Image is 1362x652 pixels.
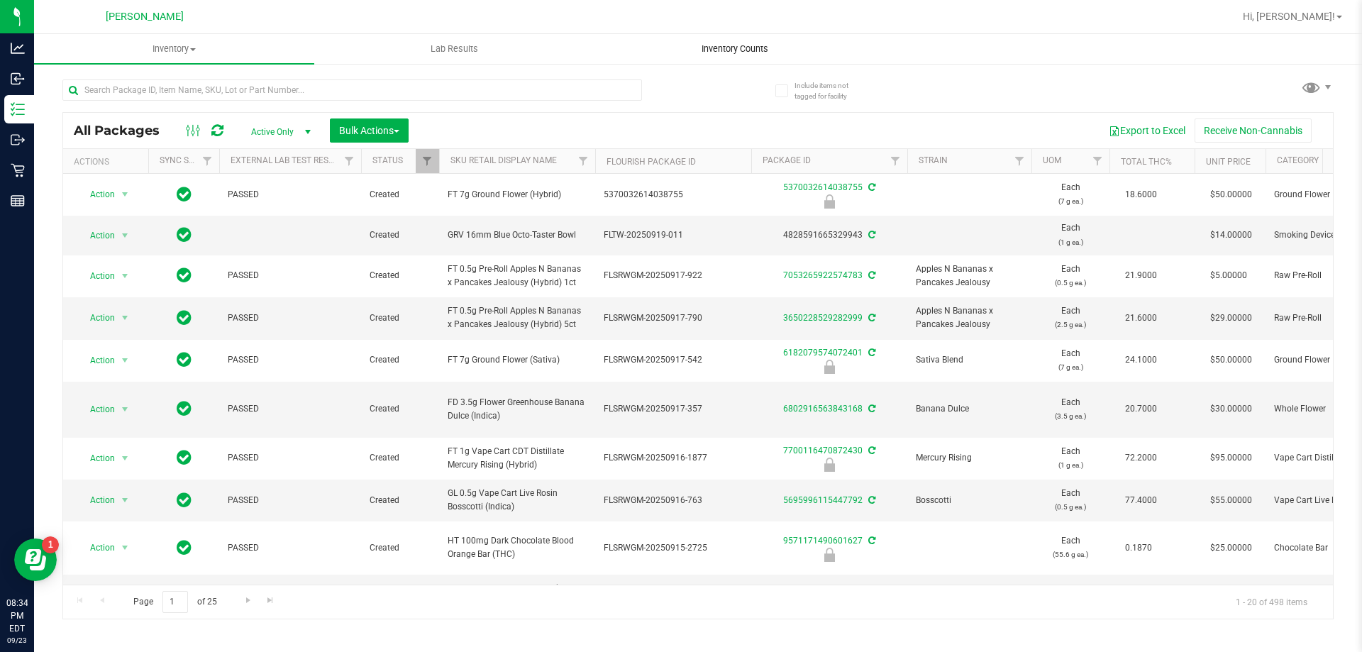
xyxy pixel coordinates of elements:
a: Package ID [763,155,811,165]
span: Action [77,308,116,328]
span: Sync from Compliance System [866,313,875,323]
a: Go to the last page [260,591,281,610]
span: 72.2000 [1118,448,1164,468]
span: Action [77,448,116,468]
span: Created [370,402,431,416]
span: PASSED [228,402,353,416]
button: Export to Excel [1100,118,1195,143]
span: select [116,226,134,245]
a: Flourish Package ID [607,157,696,167]
span: Created [370,188,431,201]
span: Action [77,184,116,204]
a: Unit Price [1206,157,1251,167]
input: 1 [162,591,188,613]
a: Filter [1086,149,1109,173]
span: Include items not tagged for facility [794,80,865,101]
span: In Sync [177,265,192,285]
span: In Sync [177,350,192,370]
button: Bulk Actions [330,118,409,143]
span: 1 - 20 of 498 items [1224,591,1319,612]
span: $50.00000 [1203,350,1259,370]
span: Sativa Blend [916,353,1023,367]
span: FLSRWGM-20250916-1877 [604,451,743,465]
span: Bulk Actions [339,125,399,136]
button: Receive Non-Cannabis [1195,118,1312,143]
span: In Sync [177,448,192,468]
span: Banana Dulce [916,402,1023,416]
span: Sync from Compliance System [866,270,875,280]
span: $55.00000 [1203,490,1259,511]
span: Lab Results [411,43,497,55]
span: 18.6000 [1118,184,1164,205]
div: Newly Received [749,458,909,472]
span: Sync from Compliance System [866,536,875,546]
span: Action [77,350,116,370]
a: 6802916563843168 [783,404,863,414]
span: FLTW-20250919-011 [604,228,743,242]
span: PASSED [228,269,353,282]
span: 0.1870 [1118,538,1159,558]
span: Each [1040,304,1101,331]
span: Action [77,266,116,286]
span: PASSED [228,494,353,507]
span: Apples N Bananas x Pancakes Jealousy [916,263,1023,289]
span: select [116,538,134,558]
input: Search Package ID, Item Name, SKU, Lot or Part Number... [62,79,642,101]
a: 5370032614038755 [783,182,863,192]
span: Sync from Compliance System [866,230,875,240]
a: Filter [416,149,439,173]
span: In Sync [177,490,192,510]
span: Action [77,490,116,510]
span: Sync from Compliance System [866,404,875,414]
span: Bosscotti [916,494,1023,507]
div: Actions [74,157,143,167]
span: All Packages [74,123,174,138]
span: FLSRWGM-20250917-790 [604,311,743,325]
span: 20.7000 [1118,399,1164,419]
span: FT 7g Ground Flower (Sativa) [448,353,587,367]
span: Each [1040,396,1101,423]
span: PASSED [228,353,353,367]
p: (55.6 g ea.) [1040,548,1101,561]
span: $50.00000 [1203,184,1259,205]
span: Sync from Compliance System [866,495,875,505]
p: (2.5 g ea.) [1040,318,1101,331]
span: FD 3.5g Flower Greenhouse Banana Dulce (Indica) [448,396,587,423]
span: Page of 25 [121,591,228,613]
span: Apples N Bananas x Pancakes Jealousy [916,304,1023,331]
span: Created [370,353,431,367]
span: FT 7g Ground Flower (Hybrid) [448,188,587,201]
a: External Lab Test Result [231,155,342,165]
span: In Sync [177,225,192,245]
span: Each [1040,221,1101,248]
span: PASSED [228,311,353,325]
span: FT 0.5g Pre-Roll Apples N Bananas x Pancakes Jealousy (Hybrid) 5ct [448,304,587,331]
span: 21.6000 [1118,308,1164,328]
div: Newly Received [749,360,909,374]
span: FLSRWGM-20250917-922 [604,269,743,282]
p: (3.5 g ea.) [1040,409,1101,423]
span: select [116,399,134,419]
span: select [116,266,134,286]
span: GRV 16mm Blue Octo-Taster Bowl [448,228,587,242]
span: In Sync [177,399,192,419]
span: Each [1040,534,1101,561]
span: SW 10mg Theragels Dream (1:9 CBD:THC) 40ct [448,582,587,609]
a: Inventory Counts [594,34,875,64]
a: Total THC% [1121,157,1172,167]
span: Inventory [34,43,314,55]
a: UOM [1043,155,1061,165]
inline-svg: Inventory [11,102,25,116]
a: SKU Retail Display Name [450,155,557,165]
span: $25.00000 [1203,538,1259,558]
span: Created [370,494,431,507]
span: 5370032614038755 [604,188,743,201]
span: select [116,350,134,370]
span: Mercury Rising [916,451,1023,465]
iframe: Resource center unread badge [42,536,59,553]
p: 08:34 PM EDT [6,597,28,635]
p: (7 g ea.) [1040,360,1101,374]
span: PASSED [228,188,353,201]
span: select [116,308,134,328]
